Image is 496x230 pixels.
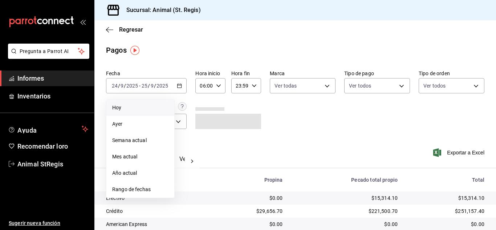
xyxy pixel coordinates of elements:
[17,160,63,168] font: Animal StRegis
[423,83,446,89] font: Ver todos
[119,26,143,33] font: Regresar
[471,221,484,227] font: $0.00
[344,70,374,76] font: Tipo de pago
[154,83,156,89] font: /
[112,105,121,110] font: Hoy
[112,137,147,143] font: Semana actual
[384,221,398,227] font: $0.00
[435,148,484,157] button: Exportar a Excel
[8,44,89,59] button: Pregunta a Parrot AI
[17,142,68,150] font: Recomendar loro
[264,177,283,183] font: Propina
[126,7,201,13] font: Sucursal: Animal (St. Regis)
[112,186,151,192] font: Rango de fechas
[106,221,147,227] font: American Express
[118,83,120,89] font: /
[111,83,118,89] input: --
[371,195,398,201] font: $15,314.10
[120,83,124,89] input: --
[179,156,207,162] font: Ver pagos
[269,221,283,227] font: $0.00
[472,177,484,183] font: Total
[17,74,44,82] font: Informes
[130,46,139,55] img: Tooltip marker
[275,83,297,89] font: Ver todas
[455,208,484,214] font: $251,157.40
[447,150,484,156] font: Exportar a Excel
[231,70,250,76] font: Hora fin
[150,83,154,89] input: --
[419,70,450,76] font: Tipo de orden
[106,46,127,55] font: Pagos
[112,121,123,127] font: Ayer
[80,19,86,25] button: abrir_cajón_menú
[351,177,398,183] font: Pecado total propio
[126,83,138,89] input: ----
[141,83,148,89] input: --
[17,126,37,134] font: Ayuda
[106,208,123,214] font: Crédito
[270,70,285,76] font: Marca
[106,26,143,33] button: Regresar
[17,92,50,100] font: Inventarios
[20,48,69,54] font: Pregunta a Parrot AI
[106,70,120,76] font: Fecha
[349,83,371,89] font: Ver todos
[9,220,60,226] font: Sugerir nueva función
[124,83,126,89] font: /
[106,195,125,201] font: Efectivo
[458,195,485,201] font: $15,314.10
[156,83,168,89] input: ----
[269,195,283,201] font: $0.00
[195,70,220,76] font: Hora inicio
[112,154,137,160] font: Mes actual
[148,83,150,89] font: /
[5,53,89,60] a: Pregunta a Parrot AI
[112,170,137,176] font: Año actual
[139,83,141,89] font: -
[256,208,283,214] font: $29,656.70
[369,208,398,214] font: $221,500.70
